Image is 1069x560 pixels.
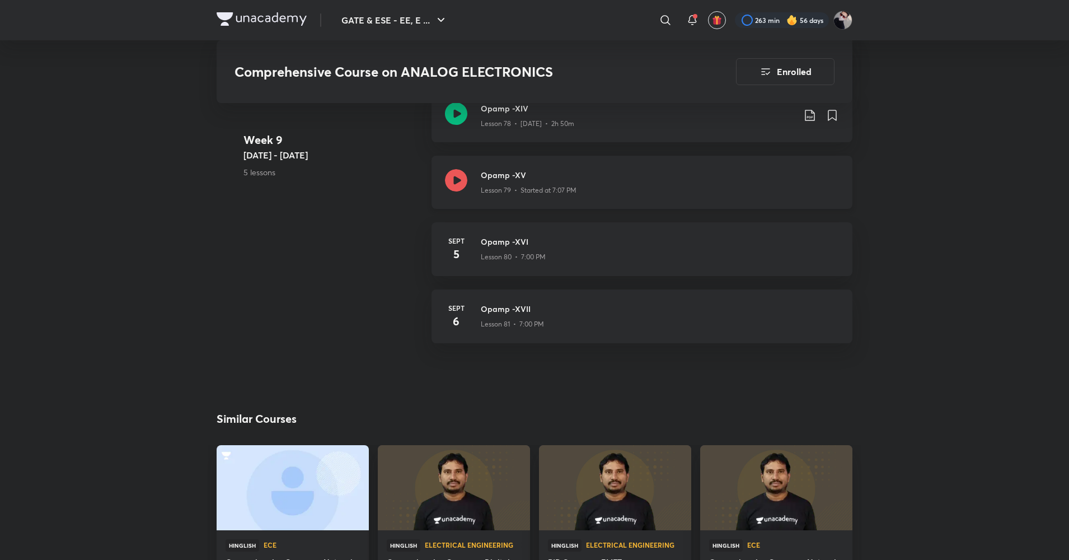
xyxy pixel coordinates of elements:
[709,539,743,552] span: Hinglish
[387,539,420,552] span: Hinglish
[481,102,794,114] h3: Opamp -XIV
[235,64,673,80] h3: Comprehensive Course on ANALOG ELECTRONICS
[833,11,852,30] img: Ashutosh Tripathi
[481,169,839,181] h3: Opamp -XV
[747,542,843,549] a: ECE
[432,89,852,156] a: Opamp -XIVLesson 78 • [DATE] • 2h 50m
[217,410,297,427] h2: Similar Courses
[698,444,854,531] img: new-thumbnail
[243,132,423,148] h4: Week 9
[226,539,259,552] span: Hinglish
[786,15,798,26] img: streak
[217,445,369,530] a: thumbnail
[243,148,423,162] h5: [DATE] - [DATE]
[445,303,467,313] h6: Sept
[481,185,576,195] p: Lesson 79 • Started at 7:07 PM
[481,303,839,315] h3: Opamp -XVII
[539,445,691,530] a: new-thumbnail
[712,15,722,25] img: avatar
[747,542,843,548] span: ECE
[481,319,544,329] p: Lesson 81 • 7:00 PM
[445,246,467,263] h4: 5
[432,222,852,290] a: Sept5Opamp -XVILesson 80 • 7:00 PM
[445,313,467,330] h4: 6
[335,9,454,31] button: GATE & ESE - EE, E ...
[376,444,531,531] img: new-thumbnail
[432,290,852,357] a: Sept6Opamp -XVIILesson 81 • 7:00 PM
[537,444,692,531] img: new-thumbnail
[378,445,530,530] a: new-thumbnail
[700,445,852,530] a: new-thumbnail
[425,542,521,548] span: Electrical Engineering
[264,542,360,549] a: ECE
[548,539,582,552] span: Hinglish
[425,542,521,549] a: Electrical Engineering
[432,156,852,222] a: Opamp -XVLesson 79 • Started at 7:07 PM
[586,542,682,549] a: Electrical Engineering
[736,58,834,85] button: Enrolled
[215,444,370,531] img: thumbnail
[481,236,839,248] h3: Opamp -XVI
[481,252,546,262] p: Lesson 80 • 7:00 PM
[708,11,726,29] button: avatar
[586,542,682,548] span: Electrical Engineering
[217,12,307,26] img: Company Logo
[243,166,423,178] p: 5 lessons
[445,236,467,246] h6: Sept
[264,542,360,548] span: ECE
[481,119,574,129] p: Lesson 78 • [DATE] • 2h 50m
[217,12,307,29] a: Company Logo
